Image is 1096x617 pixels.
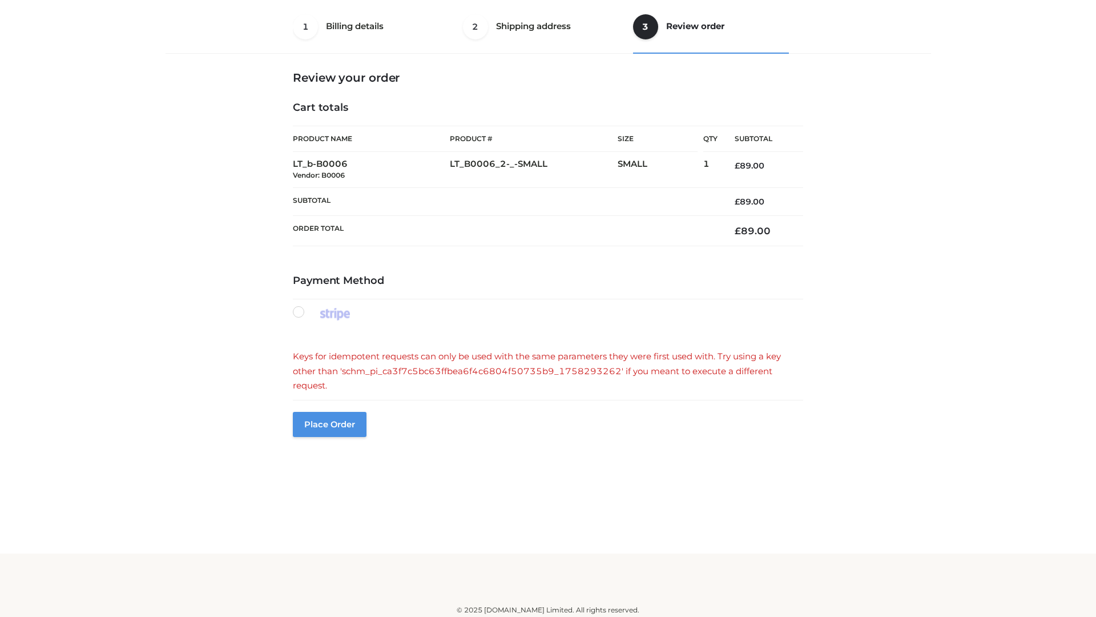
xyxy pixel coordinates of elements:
[450,126,618,152] th: Product #
[293,275,803,287] h4: Payment Method
[450,152,618,188] td: LT_B0006_2-_-SMALL
[293,412,366,437] button: Place order
[293,152,450,188] td: LT_b-B0006
[293,171,345,179] small: Vendor: B0006
[293,349,803,393] div: Keys for idempotent requests can only be used with the same parameters they were first used with....
[618,126,698,152] th: Size
[735,225,741,237] span: £
[703,152,718,188] td: 1
[735,197,740,207] span: £
[735,197,764,207] bdi: 89.00
[293,126,450,152] th: Product Name
[735,161,764,171] bdi: 89.00
[718,126,803,152] th: Subtotal
[618,152,703,188] td: SMALL
[735,225,771,237] bdi: 89.00
[293,71,803,85] h3: Review your order
[293,216,718,246] th: Order Total
[703,126,718,152] th: Qty
[293,102,803,114] h4: Cart totals
[735,161,740,171] span: £
[293,187,718,215] th: Subtotal
[170,604,926,616] div: © 2025 [DOMAIN_NAME] Limited. All rights reserved.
